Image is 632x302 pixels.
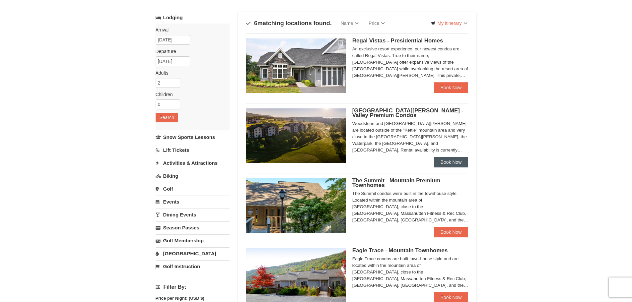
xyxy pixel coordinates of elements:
span: The Summit - Mountain Premium Townhomes [352,177,440,188]
a: Lodging [156,12,230,24]
a: Golf [156,183,230,195]
span: Regal Vistas - Presidential Homes [352,37,443,44]
label: Adults [156,70,225,76]
div: Woodstone and [GEOGRAPHIC_DATA][PERSON_NAME] are located outside of the "Kettle" mountain area an... [352,120,468,153]
h4: Filter By: [156,284,230,290]
span: 6 [254,20,257,27]
div: Eagle Trace condos are built town-house style and are located within the mountain area of [GEOGRA... [352,256,468,289]
a: Book Now [434,82,468,93]
button: Search [156,113,178,122]
label: Children [156,91,225,98]
img: 19219041-4-ec11c166.jpg [246,108,346,163]
a: Book Now [434,157,468,167]
strong: Price per Night: (USD $) [156,296,204,301]
a: Snow Sports Lessons [156,131,230,143]
a: Price [364,17,390,30]
a: Events [156,196,230,208]
a: Activities & Attractions [156,157,230,169]
a: Name [336,17,364,30]
span: [GEOGRAPHIC_DATA][PERSON_NAME] - Valley Premium Condos [352,107,463,118]
div: The Summit condos were built in the townhouse style. Located within the mountain area of [GEOGRAP... [352,190,468,223]
img: 19219034-1-0eee7e00.jpg [246,178,346,233]
a: My Itinerary [427,18,471,28]
label: Arrival [156,27,225,33]
a: Golf Instruction [156,260,230,272]
a: Season Passes [156,221,230,234]
img: 19218991-1-902409a9.jpg [246,38,346,93]
span: Eagle Trace - Mountain Townhomes [352,247,448,254]
div: An exclusive resort experience, our newest condos are called Regal Vistas. True to their name, [G... [352,46,468,79]
a: Dining Events [156,209,230,221]
a: Lift Tickets [156,144,230,156]
label: Departure [156,48,225,55]
h4: matching locations found. [246,20,332,27]
a: [GEOGRAPHIC_DATA] [156,247,230,260]
a: Golf Membership [156,234,230,247]
a: Biking [156,170,230,182]
a: Book Now [434,227,468,237]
